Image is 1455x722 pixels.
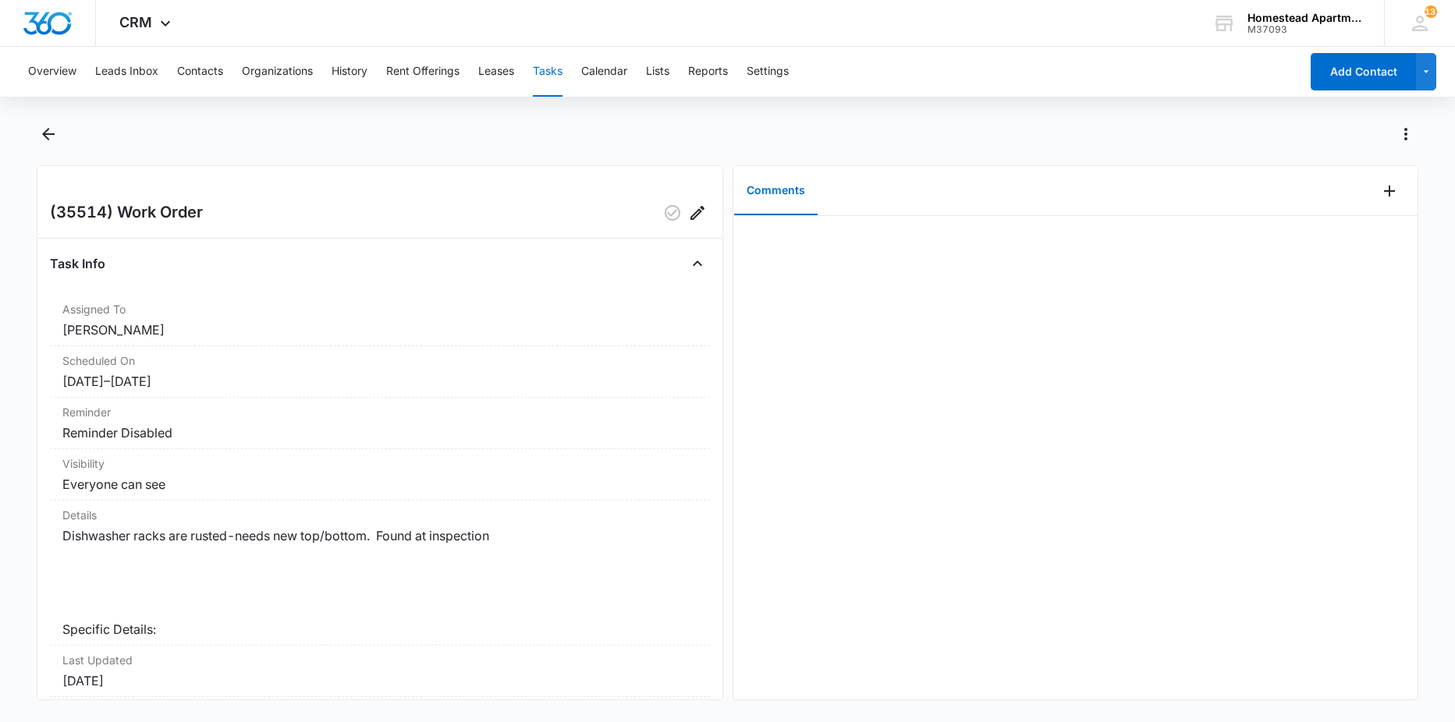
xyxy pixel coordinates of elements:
button: Calendar [581,47,627,97]
button: Organizations [242,47,313,97]
button: Close [685,251,710,276]
button: Reports [688,47,728,97]
div: Scheduled On[DATE]–[DATE] [50,346,710,398]
div: account id [1247,24,1361,35]
h4: Task Info [50,254,105,273]
dd: [DATE] [62,671,697,690]
div: notifications count [1425,5,1437,18]
div: ReminderReminder Disabled [50,398,710,449]
button: Tasks [533,47,562,97]
button: History [332,47,367,97]
button: Contacts [177,47,223,97]
dt: Assigned To [62,301,697,317]
div: VisibilityEveryone can see [50,449,710,501]
div: Last Updated[DATE] [50,646,710,697]
dt: Last Updated [62,652,697,668]
button: Add Contact [1311,53,1416,90]
button: Overview [28,47,76,97]
dt: Scheduled On [62,352,697,369]
dd: Dishwasher racks are rusted-needs new top/bottom. Found at inspection Specific Details: [62,526,697,639]
button: Leases [478,47,514,97]
dt: Reminder [62,404,697,420]
button: Add Comment [1377,179,1402,204]
dd: [DATE] – [DATE] [62,372,697,391]
div: account name [1247,12,1361,24]
button: Comments [734,167,818,215]
dd: [PERSON_NAME] [62,320,697,339]
dt: Details [62,507,697,523]
button: Back [37,122,61,147]
button: Rent Offerings [386,47,460,97]
span: CRM [119,14,152,30]
div: Assigned To[PERSON_NAME] [50,295,710,346]
button: Leads Inbox [95,47,158,97]
div: DetailsDishwasher racks are rusted-needs new top/bottom. Found at inspection Specific Details: [50,501,710,646]
span: 137 [1425,5,1437,18]
dd: Everyone can see [62,475,697,494]
h2: (35514) Work Order [50,200,203,225]
dt: Visibility [62,455,697,472]
button: Edit [685,200,710,225]
button: Actions [1393,122,1418,147]
button: Lists [646,47,669,97]
button: Settings [747,47,789,97]
dd: Reminder Disabled [62,423,697,442]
